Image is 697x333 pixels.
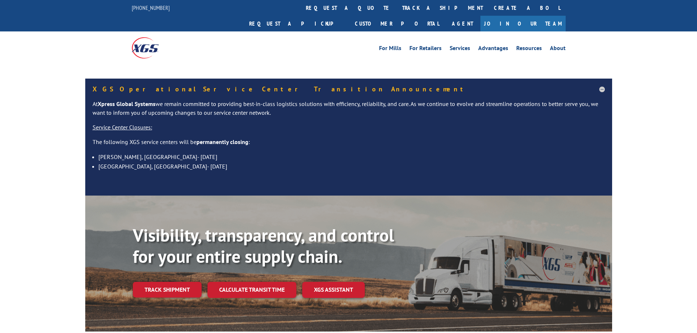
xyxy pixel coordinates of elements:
[93,138,605,152] p: The following XGS service centers will be :
[93,86,605,92] h5: XGS Operational Service Center Transition Announcement
[409,45,442,53] a: For Retailers
[133,282,202,297] a: Track shipment
[98,162,605,171] li: [GEOGRAPHIC_DATA], [GEOGRAPHIC_DATA]- [DATE]
[244,16,349,31] a: Request a pickup
[349,16,445,31] a: Customer Portal
[480,16,566,31] a: Join Our Team
[93,100,605,123] p: At we remain committed to providing best-in-class logistics solutions with efficiency, reliabilit...
[379,45,401,53] a: For Mills
[98,152,605,162] li: [PERSON_NAME], [GEOGRAPHIC_DATA]- [DATE]
[550,45,566,53] a: About
[196,138,248,145] strong: permanently closing
[445,16,480,31] a: Agent
[450,45,470,53] a: Services
[478,45,508,53] a: Advantages
[302,282,365,298] a: XGS ASSISTANT
[93,124,152,131] u: Service Center Closures:
[516,45,542,53] a: Resources
[207,282,296,298] a: Calculate transit time
[98,100,155,107] strong: Xpress Global Systems
[132,4,170,11] a: [PHONE_NUMBER]
[133,224,394,268] b: Visibility, transparency, and control for your entire supply chain.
